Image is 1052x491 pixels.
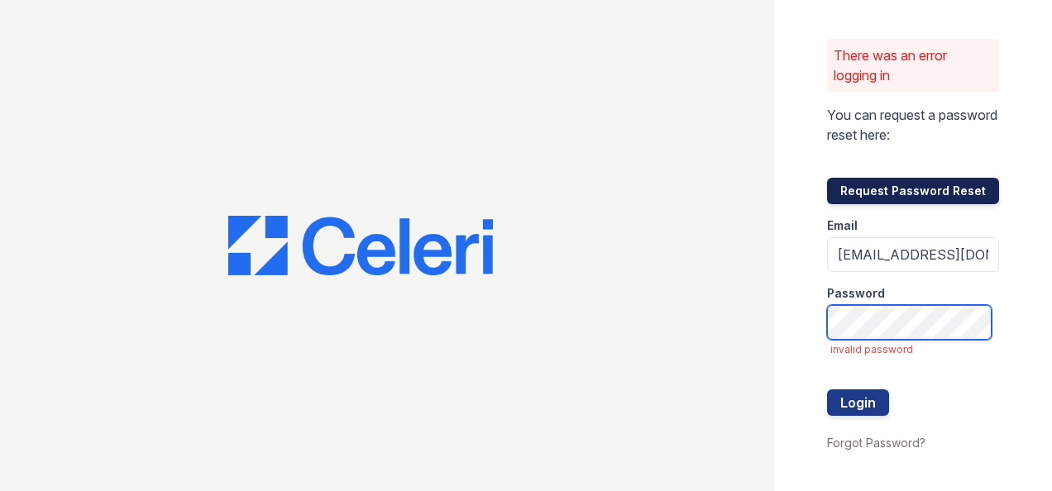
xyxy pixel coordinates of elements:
a: Forgot Password? [827,436,925,450]
button: Request Password Reset [827,178,999,204]
button: Login [827,389,889,416]
p: There was an error logging in [834,45,992,85]
p: You can request a password reset here: [827,105,999,145]
span: invalid password [830,343,999,356]
label: Password [827,285,885,302]
label: Email [827,217,858,234]
img: CE_Logo_Blue-a8612792a0a2168367f1c8372b55b34899dd931a85d93a1a3d3e32e68fde9ad4.png [228,216,493,275]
